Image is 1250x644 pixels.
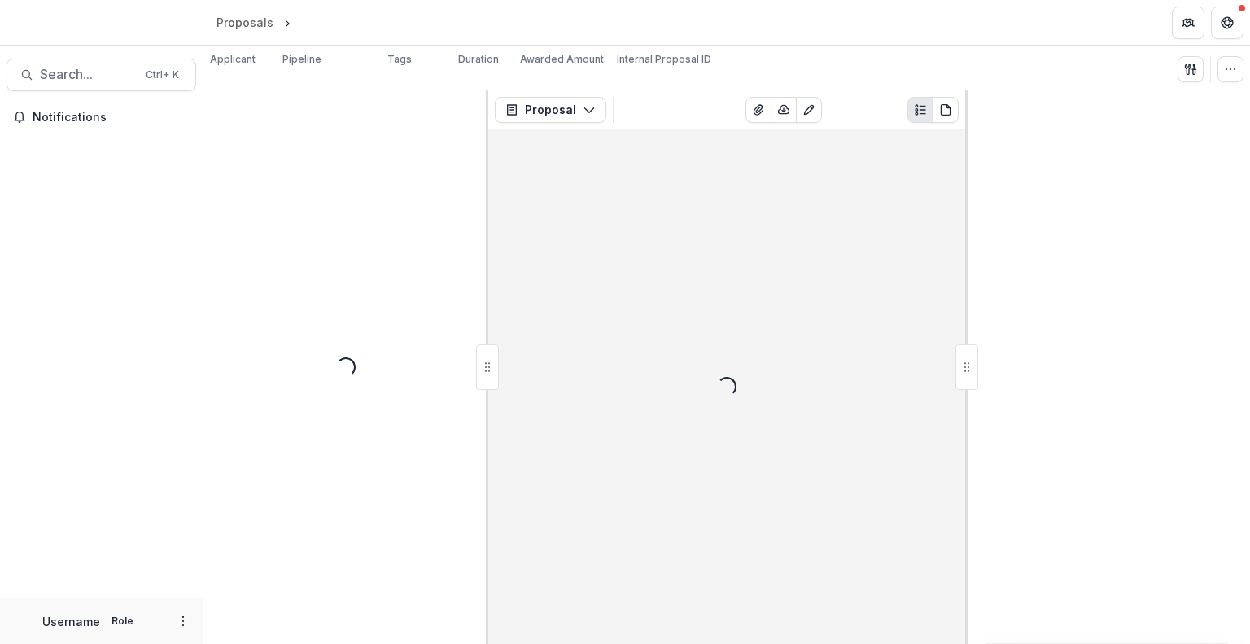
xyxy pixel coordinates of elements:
[520,52,604,67] p: Awarded Amount
[933,97,959,123] button: PDF view
[210,11,364,34] nav: breadcrumb
[617,52,711,67] p: Internal Proposal ID
[173,611,193,631] button: More
[107,614,138,629] p: Role
[33,111,190,125] span: Notifications
[387,52,412,67] p: Tags
[7,104,196,130] button: Notifications
[1172,7,1204,39] button: Partners
[40,67,136,82] span: Search...
[42,613,100,630] p: Username
[216,14,273,31] div: Proposals
[282,52,321,67] p: Pipeline
[1211,7,1243,39] button: Get Help
[907,97,933,123] button: Plaintext view
[495,97,606,123] button: Proposal
[7,59,196,91] button: Search...
[142,66,182,84] div: Ctrl + K
[210,11,280,34] a: Proposals
[745,97,771,123] button: View Attached Files
[796,97,822,123] button: Edit as form
[458,52,499,67] p: Duration
[210,52,256,67] p: Applicant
